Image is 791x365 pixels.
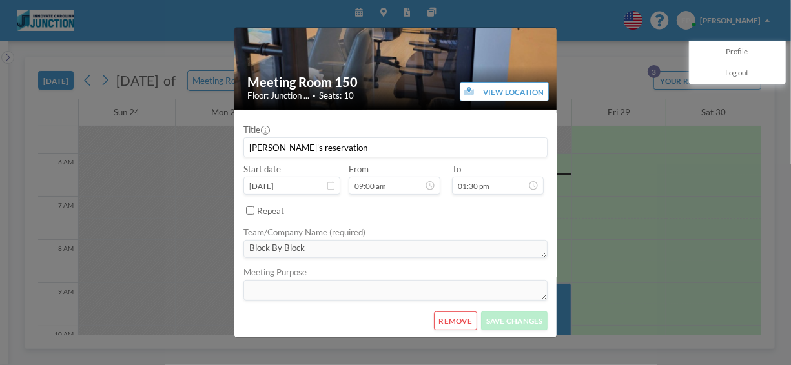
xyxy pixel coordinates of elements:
[243,227,365,238] label: Team/Company Name (required)
[481,311,548,330] button: SAVE CHANGES
[690,63,785,84] a: Log out
[444,168,447,192] span: -
[243,124,269,135] label: Title
[349,164,369,175] label: From
[690,41,785,63] a: Profile
[247,74,544,90] h2: Meeting Room 150
[434,311,477,330] button: REMOVE
[247,90,309,101] span: Floor: Junction ...
[452,164,461,175] label: To
[726,68,749,79] span: Log out
[312,92,316,100] span: •
[460,82,550,101] button: VIEW LOCATION
[726,46,748,57] span: Profile
[257,206,284,217] label: Repeat
[244,138,548,156] input: (No title)
[319,90,354,101] span: Seats: 10
[243,267,307,278] label: Meeting Purpose
[243,164,281,175] label: Start date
